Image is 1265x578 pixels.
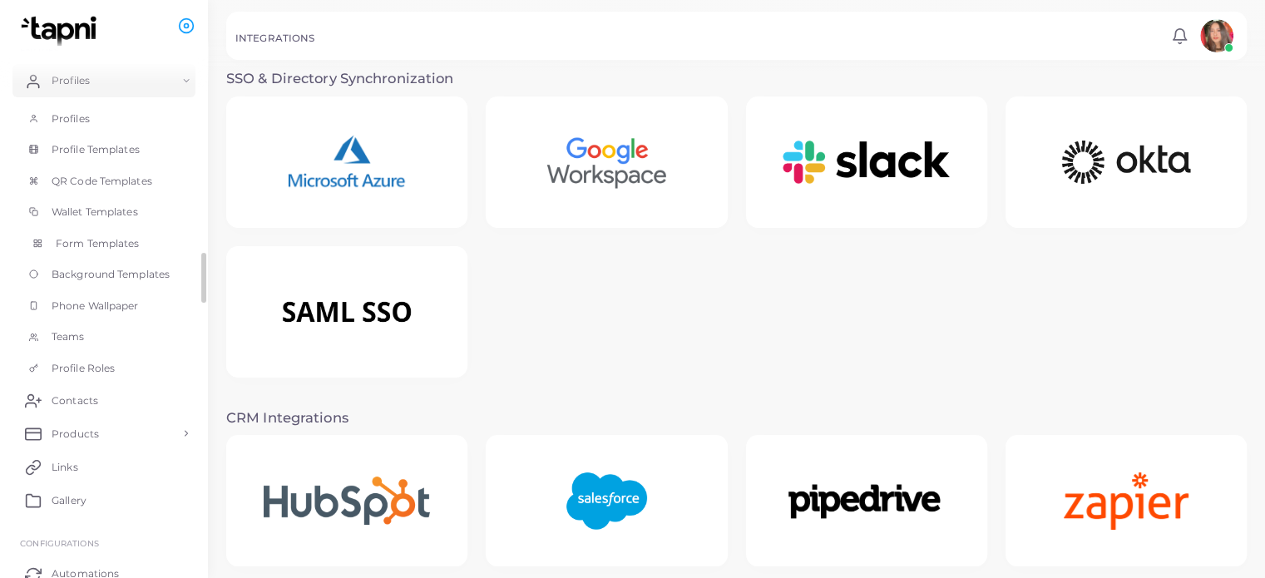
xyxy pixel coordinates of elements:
a: Links [12,450,195,483]
img: Microsoft Azure [264,111,431,215]
a: Form Templates [12,228,195,259]
img: Okta [1019,117,1233,207]
span: Profiles [52,73,90,88]
a: QR Code Templates [12,165,195,197]
img: SAML [240,267,454,357]
span: Configurations [20,538,99,548]
img: Hubspot [240,453,454,549]
span: ENTITIES [20,45,59,55]
a: Profile Roles [12,353,195,384]
span: QR Code Templates [52,174,152,189]
span: Profile Templates [52,142,140,157]
span: Form Templates [56,236,140,251]
img: Pipedrive [759,455,973,546]
a: Profiles [12,64,195,97]
h5: INTEGRATIONS [235,32,314,44]
img: Zapier [1040,449,1212,553]
a: Wallet Templates [12,196,195,228]
h3: SSO & Directory Synchronization [226,71,1247,87]
a: Phone Wallpaper [12,290,195,322]
a: Background Templates [12,259,195,290]
a: Teams [12,321,195,353]
img: avatar [1200,19,1233,52]
img: Slack [759,117,973,207]
a: avatar [1195,19,1238,52]
span: Teams [52,329,85,344]
span: Gallery [52,493,86,508]
span: Links [52,460,78,475]
span: Products [52,427,99,442]
span: Background Templates [52,267,170,282]
span: Phone Wallpaper [52,299,139,314]
a: Profiles [12,103,195,135]
a: Gallery [12,483,195,516]
a: Contacts [12,383,195,417]
a: Profile Templates [12,134,195,165]
img: logo [15,16,107,47]
span: Wallet Templates [52,205,138,220]
img: Google Workspace [521,111,692,215]
span: Contacts [52,393,98,408]
span: Profile Roles [52,361,115,376]
img: Salesforce [542,449,670,553]
a: Products [12,417,195,450]
h3: CRM Integrations [226,410,1247,427]
span: Profiles [52,111,90,126]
